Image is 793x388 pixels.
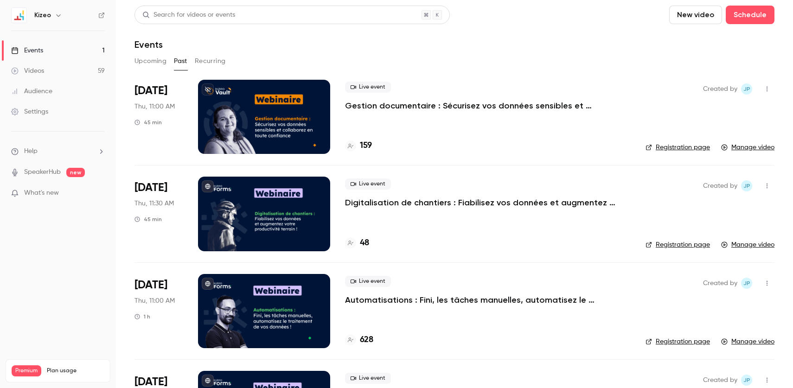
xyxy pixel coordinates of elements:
[142,10,235,20] div: Search for videos or events
[12,365,41,376] span: Premium
[345,237,369,249] a: 48
[703,278,737,289] span: Created by
[134,313,150,320] div: 1 h
[134,83,167,98] span: [DATE]
[345,178,391,190] span: Live event
[24,146,38,156] span: Help
[345,373,391,384] span: Live event
[11,146,105,156] li: help-dropdown-opener
[360,237,369,249] h4: 48
[743,83,750,95] span: JP
[726,6,774,24] button: Schedule
[24,167,61,177] a: SpeakerHub
[345,276,391,287] span: Live event
[741,180,752,191] span: Jessé Paffrath Andreatta
[11,87,52,96] div: Audience
[34,11,51,20] h6: Kizeo
[174,54,187,69] button: Past
[721,143,774,152] a: Manage video
[703,375,737,386] span: Created by
[703,83,737,95] span: Created by
[94,189,105,197] iframe: Noticeable Trigger
[360,334,373,346] h4: 628
[66,168,85,177] span: new
[134,216,162,223] div: 45 min
[360,140,372,152] h4: 159
[134,180,167,195] span: [DATE]
[721,240,774,249] a: Manage video
[646,337,710,346] a: Registration page
[134,39,163,50] h1: Events
[134,296,175,305] span: Thu, 11:00 AM
[345,140,372,152] a: 159
[646,240,710,249] a: Registration page
[743,180,750,191] span: JP
[47,367,104,375] span: Plan usage
[345,82,391,93] span: Live event
[345,334,373,346] a: 628
[345,100,623,111] a: Gestion documentaire : Sécurisez vos données sensibles et collaborez en toute confiance
[345,294,623,305] a: Automatisations : Fini, les tâches manuelles, automatisez le traitement de vos données !
[24,188,59,198] span: What's new
[134,278,167,293] span: [DATE]
[741,375,752,386] span: Jessé Paffrath Andreatta
[646,143,710,152] a: Registration page
[134,102,175,111] span: Thu, 11:00 AM
[721,337,774,346] a: Manage video
[134,119,162,126] div: 45 min
[669,6,722,24] button: New video
[743,278,750,289] span: JP
[134,274,183,348] div: Jun 12 Thu, 11:00 AM (Europe/Paris)
[741,278,752,289] span: Jessé Paffrath Andreatta
[11,107,48,116] div: Settings
[11,66,44,76] div: Videos
[703,180,737,191] span: Created by
[741,83,752,95] span: Jessé Paffrath Andreatta
[134,199,174,208] span: Thu, 11:30 AM
[12,8,26,23] img: Kizeo
[134,177,183,251] div: Jun 19 Thu, 11:30 AM (Europe/Paris)
[195,54,226,69] button: Recurring
[134,80,183,154] div: Jul 10 Thu, 11:00 AM (Europe/Paris)
[345,197,623,208] a: Digitalisation de chantiers : Fiabilisez vos données et augmentez votre productivité terrain !
[11,46,43,55] div: Events
[134,54,166,69] button: Upcoming
[743,375,750,386] span: JP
